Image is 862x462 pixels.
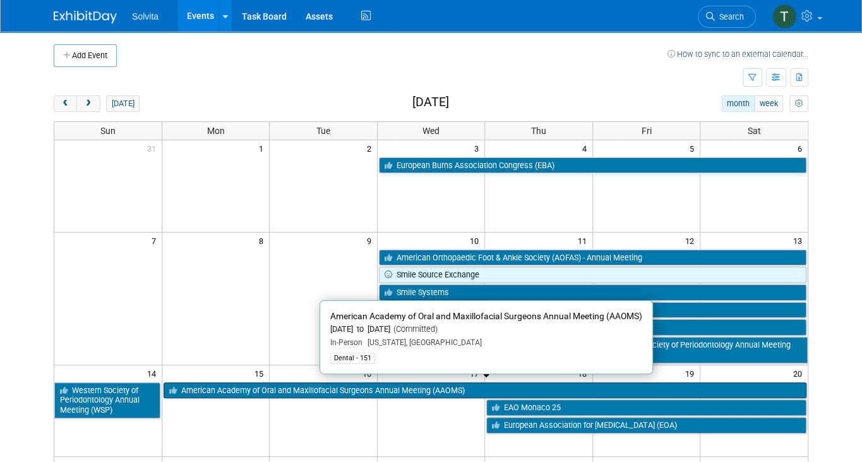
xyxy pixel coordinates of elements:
[366,140,377,156] span: 2
[792,233,808,248] span: 13
[641,126,651,136] span: Fri
[330,324,642,335] div: [DATE] to [DATE]
[772,4,796,28] img: Tiannah Halcomb
[794,100,803,108] i: Personalize Calendar
[581,140,592,156] span: 4
[150,233,162,248] span: 7
[684,365,700,381] span: 19
[748,126,761,136] span: Sat
[379,250,806,266] a: American Orthopaedic Foot & Ankle Society (AOFAS) - Annual Meeting
[390,324,438,334] span: (Committed)
[796,140,808,156] span: 6
[330,311,642,321] span: American Academy of Oral and Maxillofacial Surgeons Annual Meeting (AAOMS)
[366,233,377,248] span: 9
[146,140,162,156] span: 31
[721,95,755,112] button: month
[362,338,482,347] span: [US_STATE], [GEOGRAPHIC_DATA]
[330,353,375,364] div: Dental - 151
[54,11,117,23] img: ExhibitDay
[379,267,806,283] a: Smile Source Exchange
[792,365,808,381] span: 20
[253,365,269,381] span: 15
[594,337,808,363] a: Western Society of Periodontology Annual Meeting (WSP)
[76,95,100,112] button: next
[164,382,806,399] a: American Academy of Oral and Maxillofacial Surgeons Annual Meeting (AAOMS)
[754,95,783,112] button: week
[486,399,806,416] a: EAO Monaco 25
[132,11,159,21] span: Solvita
[316,126,330,136] span: Tue
[473,140,484,156] span: 3
[698,6,756,28] a: Search
[422,126,440,136] span: Wed
[258,140,269,156] span: 1
[54,382,160,418] a: Western Society of Periodontology Annual Meeting (WSP)
[688,140,700,156] span: 5
[715,12,744,21] span: Search
[258,233,269,248] span: 8
[207,126,225,136] span: Mon
[379,157,806,174] a: European Burns Association Congress (EBA)
[577,233,592,248] span: 11
[330,338,362,347] span: In-Person
[684,233,700,248] span: 12
[146,365,162,381] span: 14
[486,417,806,434] a: European Association for [MEDICAL_DATA] (EOA)
[412,95,448,109] h2: [DATE]
[379,284,806,301] a: Smile Systems
[667,49,808,59] a: How to sync to an external calendar...
[54,95,77,112] button: prev
[469,233,484,248] span: 10
[789,95,808,112] button: myCustomButton
[106,95,140,112] button: [DATE]
[531,126,546,136] span: Thu
[54,44,117,67] button: Add Event
[100,126,116,136] span: Sun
